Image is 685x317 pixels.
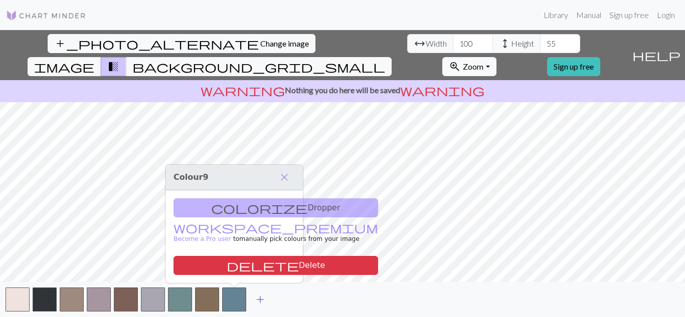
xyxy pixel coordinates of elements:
[254,292,266,306] span: add
[605,5,653,25] a: Sign up free
[511,38,534,50] span: Height
[540,5,572,25] a: Library
[174,220,378,234] span: workspace_premium
[174,225,378,242] small: to manually pick colours from your image
[274,169,295,186] button: Close
[653,5,679,25] a: Login
[499,37,511,51] span: height
[278,170,290,184] span: close
[260,39,309,48] span: Change image
[400,83,484,97] span: warning
[628,30,685,80] button: Help
[547,57,600,76] a: Sign up free
[572,5,605,25] a: Manual
[632,48,680,62] span: help
[426,38,447,50] span: Width
[54,37,259,51] span: add_photo_alternate
[107,60,119,74] span: transition_fade
[174,225,378,242] a: Become a Pro user
[414,37,426,51] span: arrow_range
[227,258,299,272] span: delete
[6,10,86,22] img: Logo
[174,256,378,275] button: Delete color
[174,172,209,182] span: Colour 9
[248,290,273,309] button: Add color
[4,84,681,96] p: Nothing you do here will be saved
[48,34,315,53] button: Change image
[449,60,461,74] span: zoom_in
[201,83,285,97] span: warning
[463,62,483,71] span: Zoom
[442,57,496,76] button: Zoom
[34,60,94,74] span: image
[132,60,385,74] span: background_grid_small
